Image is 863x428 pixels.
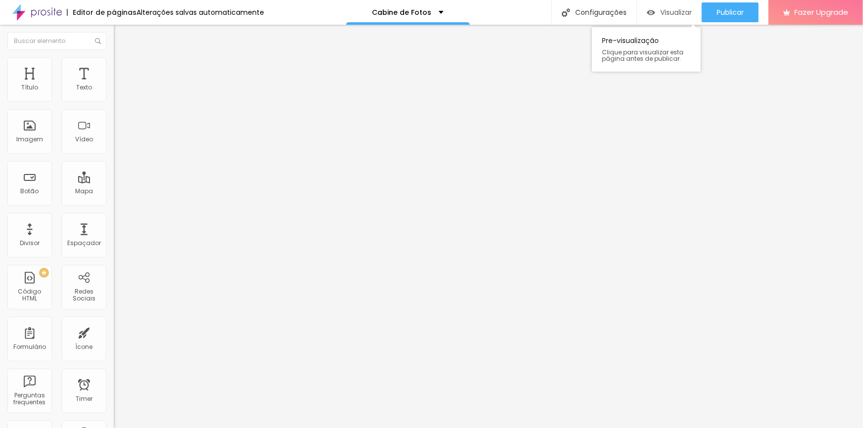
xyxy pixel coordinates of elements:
div: Código HTML [10,288,49,302]
div: Vídeo [75,136,93,143]
div: Mapa [75,188,93,195]
div: Perguntas frequentes [10,392,49,406]
img: Icone [95,38,101,44]
div: Texto [76,84,92,91]
iframe: Editor [114,25,863,428]
div: Timer [76,395,92,402]
div: Alterações salvas automaticamente [136,9,264,16]
div: Pre-visualização [592,27,701,72]
div: Divisor [20,240,40,247]
div: Ícone [76,343,93,350]
div: Imagem [16,136,43,143]
img: Icone [562,8,570,17]
img: view-1.svg [647,8,655,17]
span: Fazer Upgrade [794,8,848,16]
span: Clique para visualizar esta página antes de publicar. [602,49,691,62]
div: Botão [21,188,39,195]
div: Espaçador [67,240,101,247]
div: Formulário [13,343,46,350]
input: Buscar elemento [7,32,106,50]
div: Editor de páginas [67,9,136,16]
span: Publicar [717,8,744,16]
div: Título [21,84,38,91]
button: Visualizar [637,2,702,22]
button: Publicar [702,2,759,22]
p: Cabine de Fotos [372,9,431,16]
div: Redes Sociais [64,288,103,302]
span: Visualizar [660,8,692,16]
